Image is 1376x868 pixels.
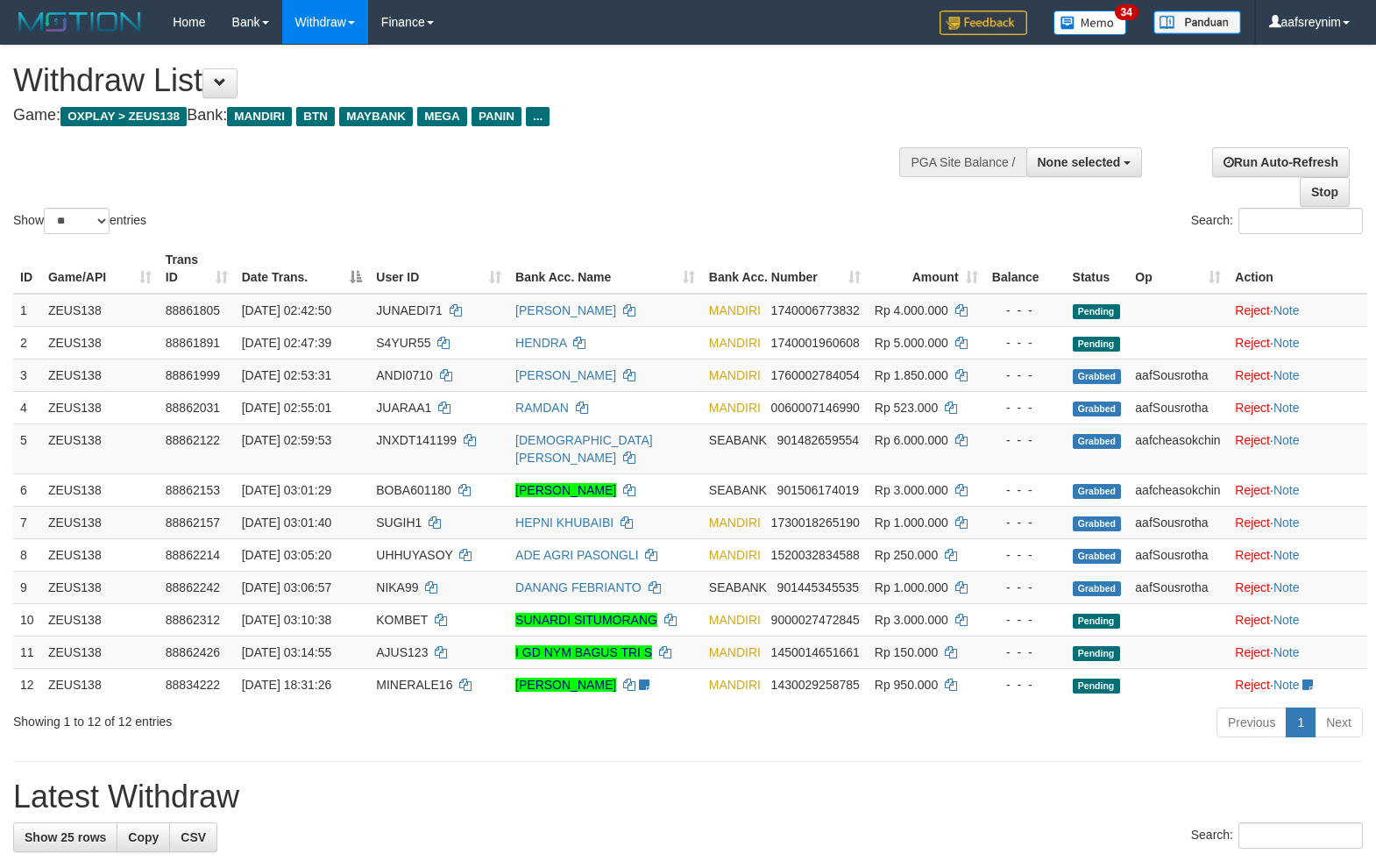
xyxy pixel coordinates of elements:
[515,433,653,465] a: [DEMOGRAPHIC_DATA][PERSON_NAME]
[1273,336,1300,350] a: Note
[376,516,422,530] span: SUGIH1
[515,303,616,317] a: [PERSON_NAME]
[235,244,370,294] th: Date Trans.: activate to sort column descending
[777,433,859,447] span: Copy 901482659554 to clipboard
[1228,636,1367,668] td: ·
[1238,208,1363,234] input: Search:
[41,326,159,359] td: ZEUS138
[1153,11,1241,34] img: panduan.png
[1073,679,1120,694] span: Pending
[1235,548,1270,562] a: Reject
[242,678,331,692] span: [DATE] 18:31:26
[41,359,159,391] td: ZEUS138
[166,645,220,659] span: 88862426
[992,514,1059,531] div: - - -
[1128,538,1228,571] td: aafSousrotha
[875,645,938,659] span: Rp 150.000
[709,516,761,530] span: MANDIRI
[992,334,1059,352] div: - - -
[515,548,639,562] a: ADE AGRI PASONGLI
[771,516,860,530] span: Copy 1730018265190 to clipboard
[771,336,860,350] span: Copy 1740001960608 to clipboard
[13,822,117,852] a: Show 25 rows
[1286,708,1316,737] a: 1
[41,473,159,506] td: ZEUS138
[1073,369,1122,384] span: Grabbed
[41,391,159,423] td: ZEUS138
[1228,244,1367,294] th: Action
[709,645,761,659] span: MANDIRI
[13,244,41,294] th: ID
[709,483,767,497] span: SEABANK
[1073,646,1120,661] span: Pending
[376,336,430,350] span: S4YUR55
[13,423,41,473] td: 5
[41,636,159,668] td: ZEUS138
[1315,708,1363,737] a: Next
[1128,473,1228,506] td: aafcheasokchin
[875,580,948,594] span: Rp 1.000.000
[41,538,159,571] td: ZEUS138
[777,580,859,594] span: Copy 901445345535 to clipboard
[242,303,331,317] span: [DATE] 02:42:50
[1228,603,1367,636] td: ·
[13,359,41,391] td: 3
[771,368,860,382] span: Copy 1760002784054 to clipboard
[1238,822,1363,849] input: Search:
[1073,337,1120,352] span: Pending
[13,706,560,730] div: Showing 1 to 12 of 12 entries
[1073,614,1120,629] span: Pending
[992,366,1059,384] div: - - -
[1273,303,1300,317] a: Note
[1073,581,1122,596] span: Grabbed
[376,368,433,382] span: ANDI0710
[159,244,235,294] th: Trans ID: activate to sort column ascending
[1235,678,1270,692] a: Reject
[1115,4,1138,20] span: 34
[508,244,702,294] th: Bank Acc. Name: activate to sort column ascending
[376,548,452,562] span: UHHUYASOY
[771,645,860,659] span: Copy 1450014651661 to clipboard
[41,506,159,538] td: ZEUS138
[166,401,220,415] span: 88862031
[1235,483,1270,497] a: Reject
[515,336,566,350] a: HENDRA
[1300,177,1350,207] a: Stop
[13,107,900,125] h4: Game: Bank:
[376,580,418,594] span: NIKA99
[376,645,428,659] span: AJUS123
[13,603,41,636] td: 10
[1273,613,1300,627] a: Note
[875,303,948,317] span: Rp 4.000.000
[875,483,948,497] span: Rp 3.000.000
[985,244,1066,294] th: Balance
[166,548,220,562] span: 88862214
[1128,244,1228,294] th: Op: activate to sort column ascending
[13,208,146,234] label: Show entries
[709,401,761,415] span: MANDIRI
[1026,147,1143,177] button: None selected
[992,546,1059,564] div: - - -
[166,483,220,497] span: 88862153
[1228,668,1367,701] td: ·
[13,571,41,603] td: 9
[771,613,860,627] span: Copy 9000027472845 to clipboard
[13,326,41,359] td: 2
[1273,645,1300,659] a: Note
[1191,822,1363,849] label: Search:
[13,668,41,701] td: 12
[166,678,220,692] span: 88834222
[227,107,292,126] span: MANDIRI
[1128,571,1228,603] td: aafSousrotha
[376,303,442,317] span: JUNAEDI71
[166,303,220,317] span: 88861805
[1235,580,1270,594] a: Reject
[1235,516,1270,530] a: Reject
[41,603,159,636] td: ZEUS138
[296,107,335,126] span: BTN
[166,433,220,447] span: 88862122
[242,401,331,415] span: [DATE] 02:55:01
[992,579,1059,596] div: - - -
[1228,326,1367,359] td: ·
[709,580,767,594] span: SEABANK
